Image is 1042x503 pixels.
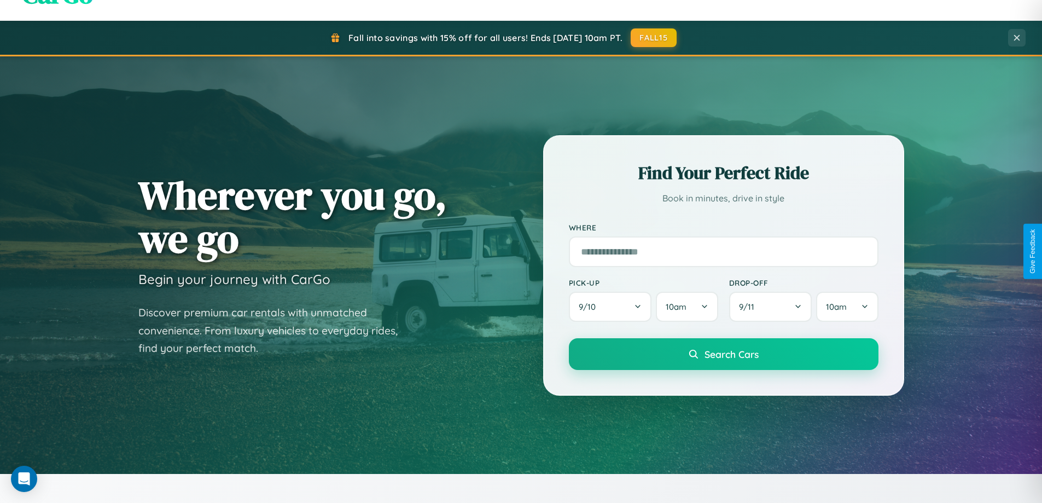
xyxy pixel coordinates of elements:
label: Where [569,223,878,232]
p: Book in minutes, drive in style [569,190,878,206]
span: Fall into savings with 15% off for all users! Ends [DATE] 10am PT. [348,32,622,43]
button: 10am [816,292,878,322]
span: 9 / 11 [739,302,760,312]
label: Drop-off [729,278,878,287]
span: 9 / 10 [579,302,601,312]
span: 10am [666,302,686,312]
button: 9/11 [729,292,812,322]
span: Search Cars [705,348,759,360]
h2: Find Your Perfect Ride [569,161,878,185]
button: 10am [656,292,718,322]
button: 9/10 [569,292,652,322]
button: Search Cars [569,338,878,370]
h3: Begin your journey with CarGo [138,271,330,287]
div: Open Intercom Messenger [11,466,37,492]
label: Pick-up [569,278,718,287]
div: Give Feedback [1029,229,1037,274]
h1: Wherever you go, we go [138,174,447,260]
span: 10am [826,302,847,312]
p: Discover premium car rentals with unmatched convenience. From luxury vehicles to everyday rides, ... [138,304,412,357]
button: FALL15 [631,28,677,47]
